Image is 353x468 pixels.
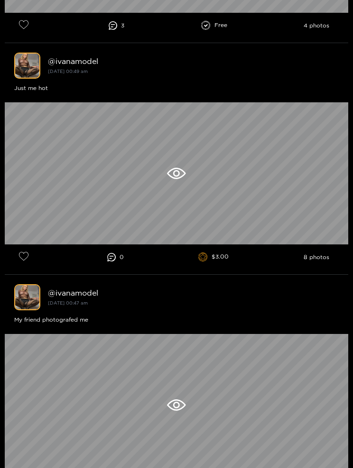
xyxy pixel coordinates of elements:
small: [DATE] 00:49 am [48,69,88,74]
li: 0 [107,253,124,261]
li: 8 photos [304,254,329,261]
li: $3.00 [198,252,229,262]
li: 3 [109,21,124,30]
li: Free [201,21,227,30]
img: ivanamodel [14,53,40,79]
div: @ ivanamodel [48,288,339,297]
li: 4 photos [304,22,329,29]
div: @ ivanamodel [48,57,339,65]
div: My friend photografed me [14,315,339,324]
img: ivanamodel [14,284,40,310]
div: Just me hot [14,83,339,93]
small: [DATE] 00:47 am [48,300,88,306]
